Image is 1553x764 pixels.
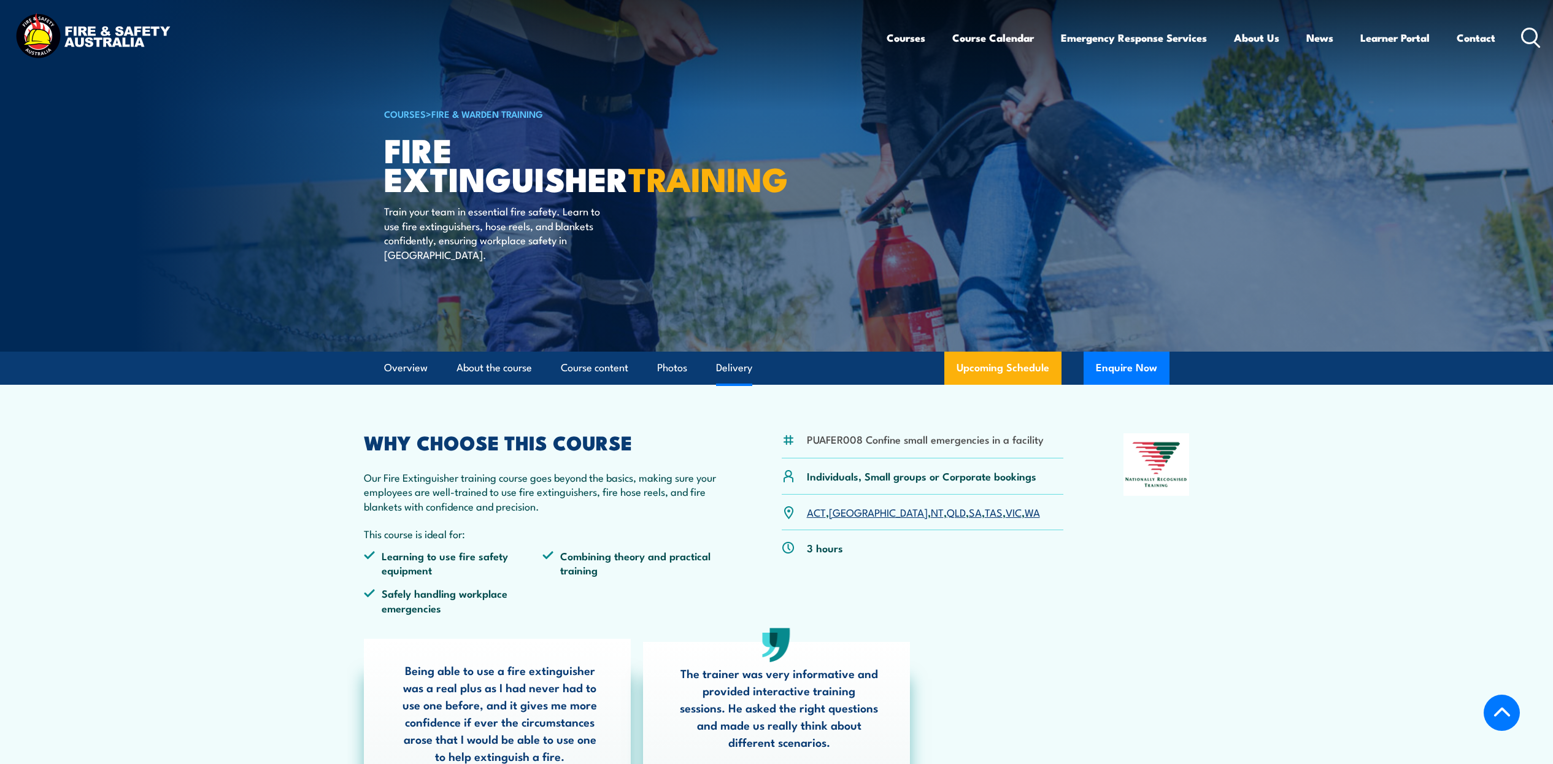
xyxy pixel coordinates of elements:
li: PUAFER008 Confine small emergencies in a facility [807,432,1044,446]
p: The trainer was very informative and provided interactive training sessions. He asked the right q... [679,665,879,750]
a: Overview [384,352,428,384]
p: , , , , , , , [807,505,1040,519]
img: Nationally Recognised Training logo. [1123,433,1190,496]
p: Our Fire Extinguisher training course goes beyond the basics, making sure your employees are well... [364,470,722,513]
a: WA [1025,504,1040,519]
a: Upcoming Schedule [944,352,1062,385]
a: Delivery [716,352,752,384]
p: Train your team in essential fire safety. Learn to use fire extinguishers, hose reels, and blanke... [384,204,608,261]
a: Courses [887,21,925,54]
a: Course content [561,352,628,384]
a: About the course [457,352,532,384]
li: Learning to use fire safety equipment [364,549,543,577]
a: Emergency Response Services [1061,21,1207,54]
li: Combining theory and practical training [542,549,722,577]
h6: > [384,106,687,121]
a: COURSES [384,107,426,120]
a: SA [969,504,982,519]
a: [GEOGRAPHIC_DATA] [829,504,928,519]
a: Learner Portal [1360,21,1430,54]
a: About Us [1234,21,1279,54]
a: Photos [657,352,687,384]
a: QLD [947,504,966,519]
h1: Fire Extinguisher [384,135,687,192]
button: Enquire Now [1084,352,1170,385]
a: TAS [985,504,1003,519]
a: ACT [807,504,826,519]
a: News [1306,21,1333,54]
p: This course is ideal for: [364,527,722,541]
strong: TRAINING [628,152,788,203]
a: Contact [1457,21,1495,54]
a: Fire & Warden Training [431,107,543,120]
p: 3 hours [807,541,843,555]
h2: WHY CHOOSE THIS COURSE [364,433,722,450]
a: Course Calendar [952,21,1034,54]
p: Individuals, Small groups or Corporate bookings [807,469,1036,483]
a: VIC [1006,504,1022,519]
a: NT [931,504,944,519]
li: Safely handling workplace emergencies [364,586,543,615]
